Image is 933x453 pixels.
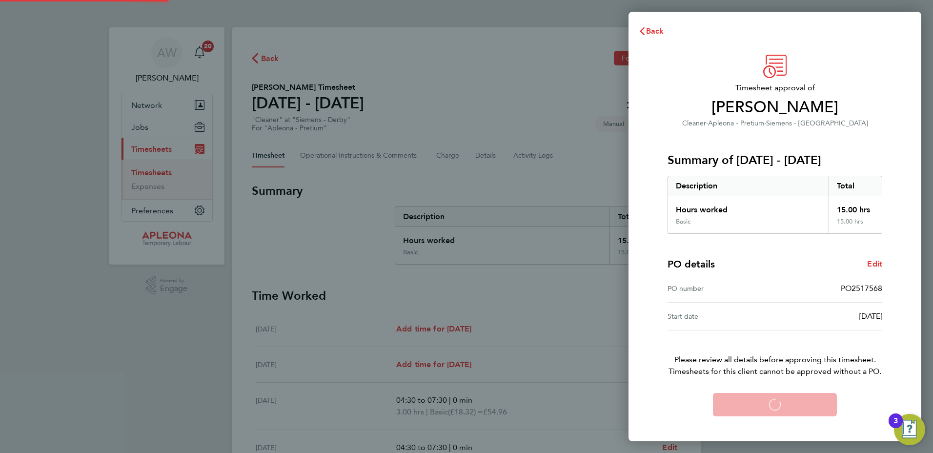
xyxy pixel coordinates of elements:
[668,152,882,168] h3: Summary of [DATE] - [DATE]
[706,119,708,127] span: ·
[668,98,882,117] span: [PERSON_NAME]
[668,176,882,234] div: Summary of 02 - 08 Aug 2025
[656,366,894,377] span: Timesheets for this client cannot be approved without a PO.
[668,257,715,271] h4: PO details
[676,218,690,226] div: Basic
[775,310,882,322] div: [DATE]
[829,218,882,233] div: 15.00 hrs
[829,176,882,196] div: Total
[668,176,829,196] div: Description
[668,196,829,218] div: Hours worked
[668,310,775,322] div: Start date
[867,259,882,268] span: Edit
[764,119,766,127] span: ·
[867,258,882,270] a: Edit
[629,21,674,41] button: Back
[656,330,894,377] p: Please review all details before approving this timesheet.
[841,284,882,293] span: PO2517568
[668,283,775,294] div: PO number
[829,196,882,218] div: 15.00 hrs
[766,119,868,127] span: Siemens - [GEOGRAPHIC_DATA]
[894,414,925,445] button: Open Resource Center, 3 new notifications
[682,119,706,127] span: Cleaner
[646,26,664,36] span: Back
[708,119,764,127] span: Apleona - Pretium
[893,421,898,433] div: 3
[668,82,882,94] span: Timesheet approval of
